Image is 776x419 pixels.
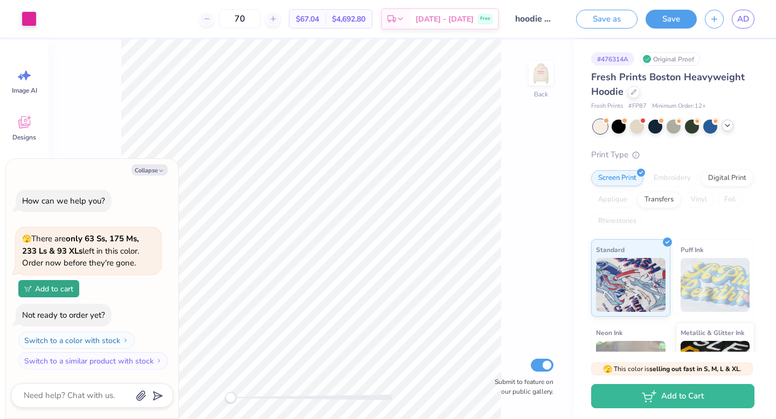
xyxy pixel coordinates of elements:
[296,13,319,25] span: $67.04
[603,364,612,374] span: 🫣
[22,233,139,268] span: There are left in this color. Order now before they're gone.
[647,170,698,186] div: Embroidery
[732,10,754,29] a: AD
[22,310,105,320] div: Not ready to order yet?
[638,192,681,208] div: Transfers
[18,332,135,349] button: Switch to a color with stock
[156,358,162,364] img: Switch to a similar product with stock
[681,341,750,395] img: Metallic & Glitter Ink
[591,71,745,98] span: Fresh Prints Boston Heavyweight Hoodie
[681,244,703,255] span: Puff Ink
[12,133,36,142] span: Designs
[684,192,714,208] div: Vinyl
[701,170,753,186] div: Digital Print
[596,327,622,338] span: Neon Ink
[225,392,236,403] div: Accessibility label
[596,258,666,312] img: Standard
[415,13,474,25] span: [DATE] - [DATE]
[18,352,168,369] button: Switch to a similar product with stock
[22,233,139,256] strong: only 63 Ss, 175 Ms, 233 Ls & 93 XLs
[12,86,37,95] span: Image AI
[596,244,625,255] span: Standard
[649,365,740,373] strong: selling out fast in S, M, L & XL
[591,192,634,208] div: Applique
[131,164,168,176] button: Collapse
[640,52,700,66] div: Original Proof
[628,102,647,111] span: # FP87
[22,234,31,244] span: 🫣
[591,102,623,111] span: Fresh Prints
[576,10,638,29] button: Save as
[591,384,754,408] button: Add to Cart
[646,10,697,29] button: Save
[122,337,129,344] img: Switch to a color with stock
[489,377,553,396] label: Submit to feature on our public gallery.
[507,8,560,30] input: Untitled Design
[24,285,32,292] img: Add to cart
[603,364,742,374] span: This color is .
[591,170,643,186] div: Screen Print
[717,192,743,208] div: Foil
[681,327,744,338] span: Metallic & Glitter Ink
[737,13,749,25] span: AD
[530,62,552,84] img: Back
[591,52,634,66] div: # 476314A
[22,195,105,206] div: How can we help you?
[591,213,643,229] div: Rhinestones
[480,15,490,23] span: Free
[652,102,706,111] span: Minimum Order: 12 +
[591,149,754,161] div: Print Type
[596,341,666,395] img: Neon Ink
[534,89,548,99] div: Back
[18,280,79,297] button: Add to cart
[219,9,261,29] input: – –
[332,13,365,25] span: $4,692.80
[681,258,750,312] img: Puff Ink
